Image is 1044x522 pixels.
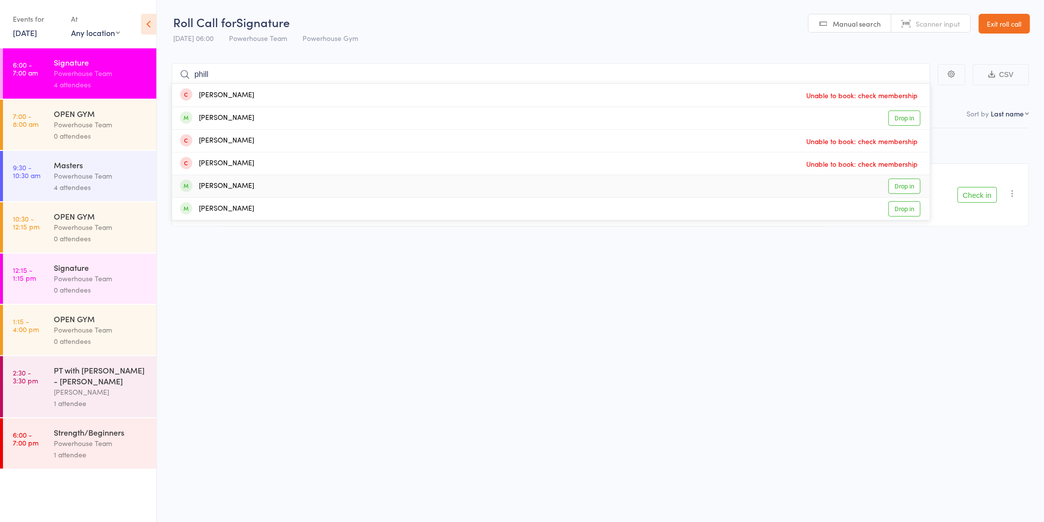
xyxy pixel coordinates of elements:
time: 2:30 - 3:30 pm [13,369,38,384]
div: Signature [54,57,148,68]
div: Powerhouse Team [54,222,148,233]
span: [DATE] 06:00 [173,33,214,43]
div: Events for [13,11,61,27]
time: 6:00 - 7:00 am [13,61,38,76]
a: 2:30 -3:30 pmPT with [PERSON_NAME] - [PERSON_NAME][PERSON_NAME]1 attendee [3,356,156,417]
a: 6:00 -7:00 amSignaturePowerhouse Team4 attendees [3,48,156,99]
div: 1 attendee [54,398,148,409]
div: Masters [54,159,148,170]
a: Drop in [889,179,921,194]
time: 7:00 - 8:00 am [13,112,38,128]
a: 10:30 -12:15 pmOPEN GYMPowerhouse Team0 attendees [3,202,156,253]
label: Sort by [967,109,989,118]
div: [PERSON_NAME] [180,181,254,192]
div: 4 attendees [54,182,148,193]
div: 0 attendees [54,336,148,347]
span: Powerhouse Gym [302,33,358,43]
button: Check in [958,187,997,203]
div: Powerhouse Team [54,324,148,336]
a: Exit roll call [979,14,1030,34]
span: Unable to book: check membership [804,156,921,171]
a: 7:00 -8:00 amOPEN GYMPowerhouse Team0 attendees [3,100,156,150]
div: [PERSON_NAME] [180,203,254,215]
div: Powerhouse Team [54,119,148,130]
div: Signature [54,262,148,273]
div: PT with [PERSON_NAME] - [PERSON_NAME] [54,365,148,386]
span: Signature [236,14,290,30]
div: Powerhouse Team [54,438,148,449]
time: 10:30 - 12:15 pm [13,215,39,230]
button: CSV [973,64,1029,85]
div: Any location [71,27,120,38]
div: Powerhouse Team [54,273,148,284]
div: [PERSON_NAME] [54,386,148,398]
div: OPEN GYM [54,313,148,324]
div: At [71,11,120,27]
div: OPEN GYM [54,108,148,119]
div: [PERSON_NAME] [180,112,254,124]
div: Powerhouse Team [54,68,148,79]
span: Manual search [833,19,881,29]
div: 0 attendees [54,284,148,296]
span: Unable to book: check membership [804,88,921,103]
div: [PERSON_NAME] [180,158,254,169]
span: Unable to book: check membership [804,134,921,149]
input: Search by name [172,63,931,86]
div: 4 attendees [54,79,148,90]
time: 12:15 - 1:15 pm [13,266,36,282]
a: Drop in [889,111,921,126]
div: 0 attendees [54,130,148,142]
a: 1:15 -4:00 pmOPEN GYMPowerhouse Team0 attendees [3,305,156,355]
span: Scanner input [916,19,961,29]
a: [DATE] [13,27,37,38]
div: [PERSON_NAME] [180,135,254,147]
div: Strength/Beginners [54,427,148,438]
div: OPEN GYM [54,211,148,222]
span: Roll Call for [173,14,236,30]
a: 9:30 -10:30 amMastersPowerhouse Team4 attendees [3,151,156,201]
div: Powerhouse Team [54,170,148,182]
div: 1 attendee [54,449,148,460]
time: 9:30 - 10:30 am [13,163,40,179]
div: [PERSON_NAME] [180,90,254,101]
a: 6:00 -7:00 pmStrength/BeginnersPowerhouse Team1 attendee [3,418,156,469]
a: 12:15 -1:15 pmSignaturePowerhouse Team0 attendees [3,254,156,304]
time: 1:15 - 4:00 pm [13,317,39,333]
div: 0 attendees [54,233,148,244]
div: Last name [991,109,1024,118]
time: 6:00 - 7:00 pm [13,431,38,447]
span: Powerhouse Team [229,33,287,43]
a: Drop in [889,201,921,217]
